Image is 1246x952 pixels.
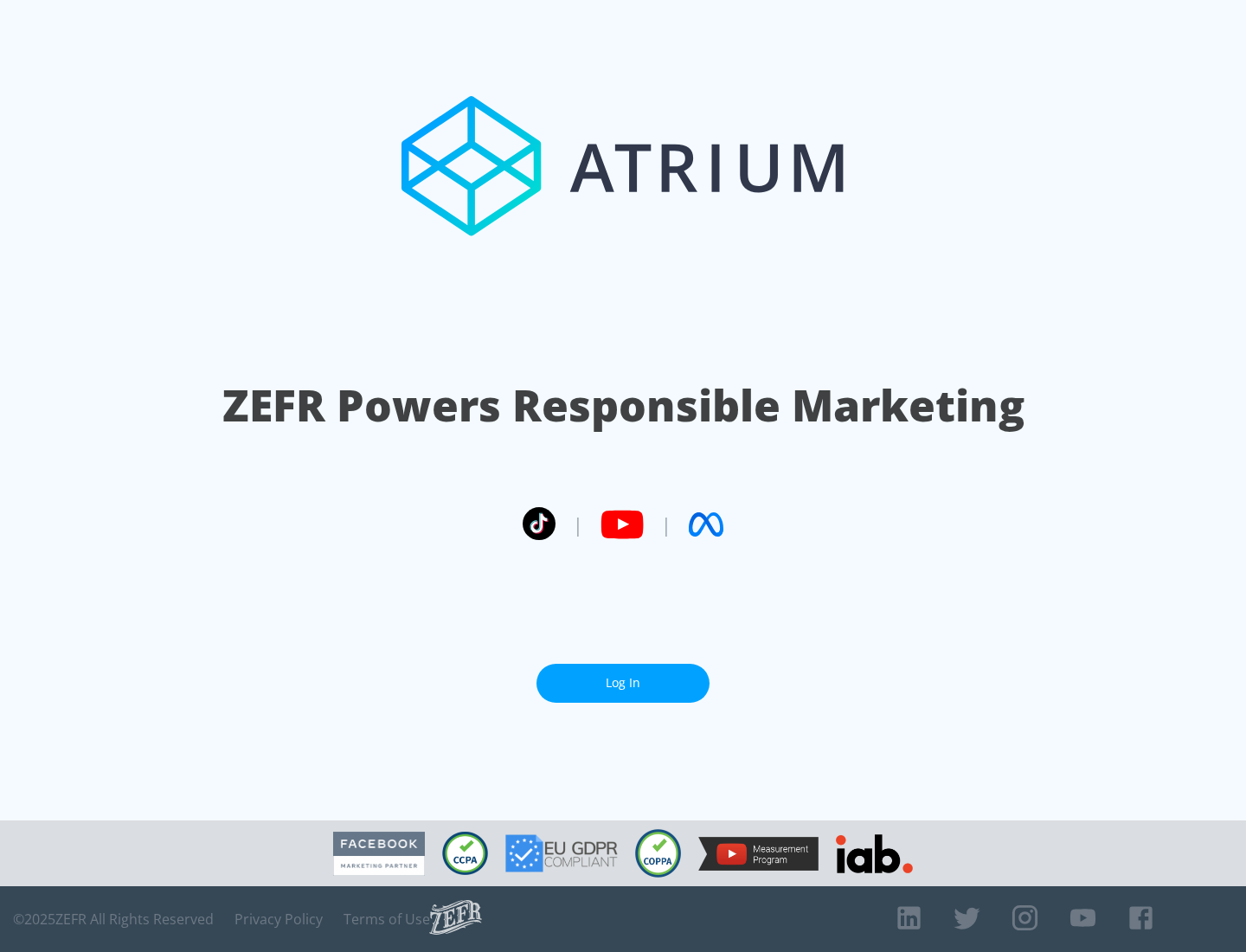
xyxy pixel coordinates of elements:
img: CCPA Compliant [442,832,488,875]
h1: ZEFR Powers Responsible Marketing [222,376,1024,435]
span: | [573,511,583,537]
a: Privacy Policy [234,910,323,928]
img: Facebook Marketing Partner [333,832,425,876]
img: YouTube Measurement Program [698,837,819,871]
a: Terms of Use [344,910,430,928]
img: GDPR Compliant [505,834,618,872]
a: Log In [536,664,710,703]
span: © 2025 ZEFR All Rights Reserved [13,910,214,928]
span: | [661,511,671,537]
img: COPPA Compliant [635,829,681,878]
img: IAB [836,834,913,873]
